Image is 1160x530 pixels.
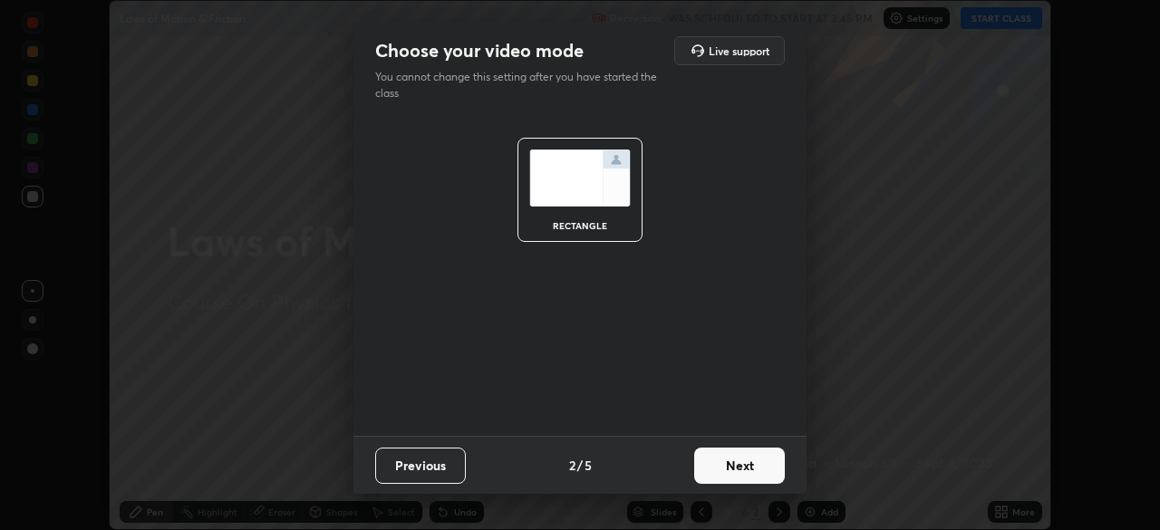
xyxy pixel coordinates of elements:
[569,456,575,475] h4: 2
[375,448,466,484] button: Previous
[577,456,583,475] h4: /
[694,448,785,484] button: Next
[585,456,592,475] h4: 5
[544,221,616,230] div: rectangle
[375,69,669,101] p: You cannot change this setting after you have started the class
[375,39,584,63] h2: Choose your video mode
[529,149,631,207] img: normalScreenIcon.ae25ed63.svg
[709,45,769,56] h5: Live support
